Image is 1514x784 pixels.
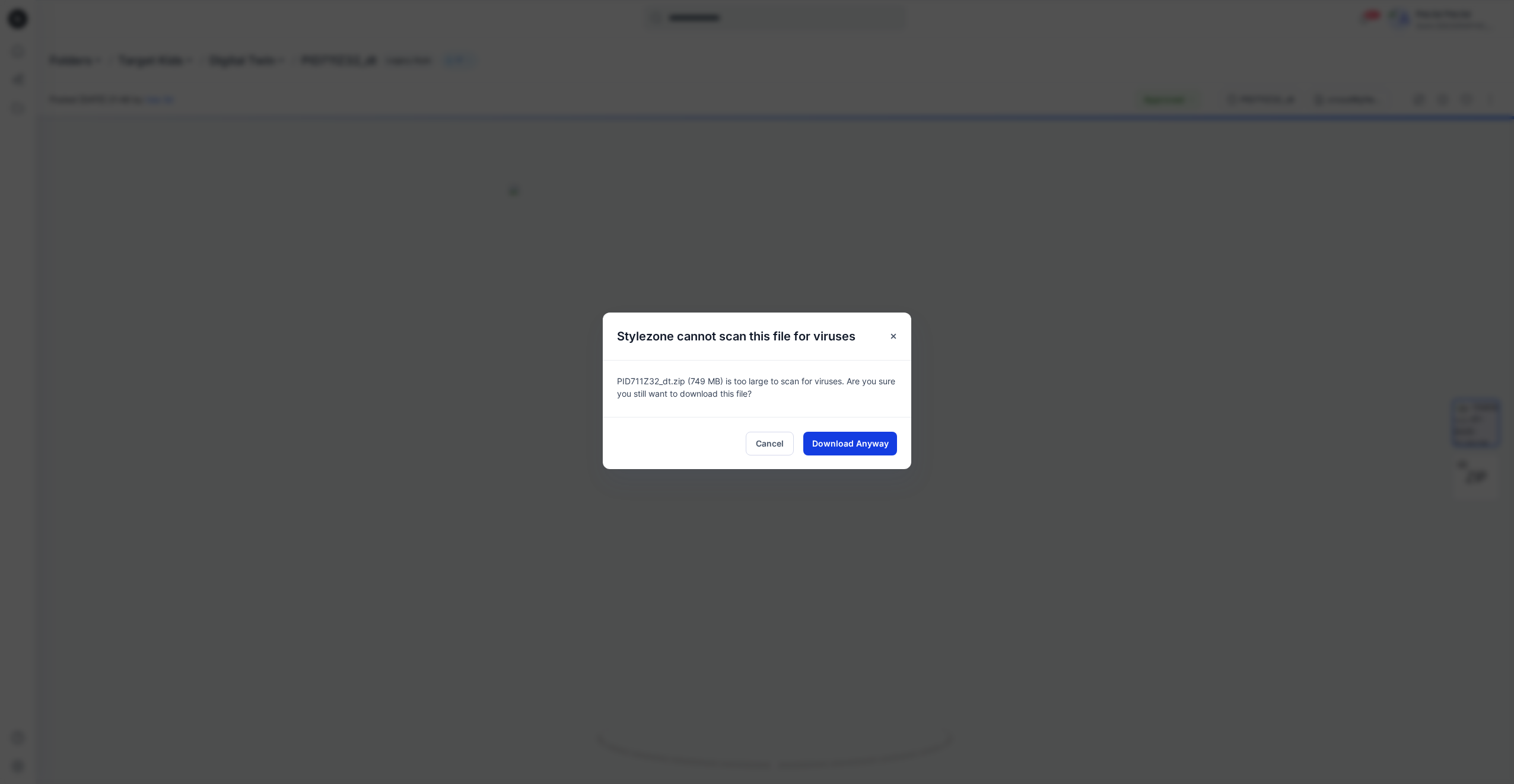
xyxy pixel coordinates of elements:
[756,437,784,450] span: Cancel
[803,432,897,455] button: Download Anyway
[812,437,889,450] span: Download Anyway
[883,326,904,347] button: Close
[603,313,870,360] h5: Stylezone cannot scan this file for viruses
[603,360,911,417] div: PID711Z32_dt.zip (749 MB) is too large to scan for viruses. Are you sure you still want to downlo...
[746,432,794,455] button: Cancel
